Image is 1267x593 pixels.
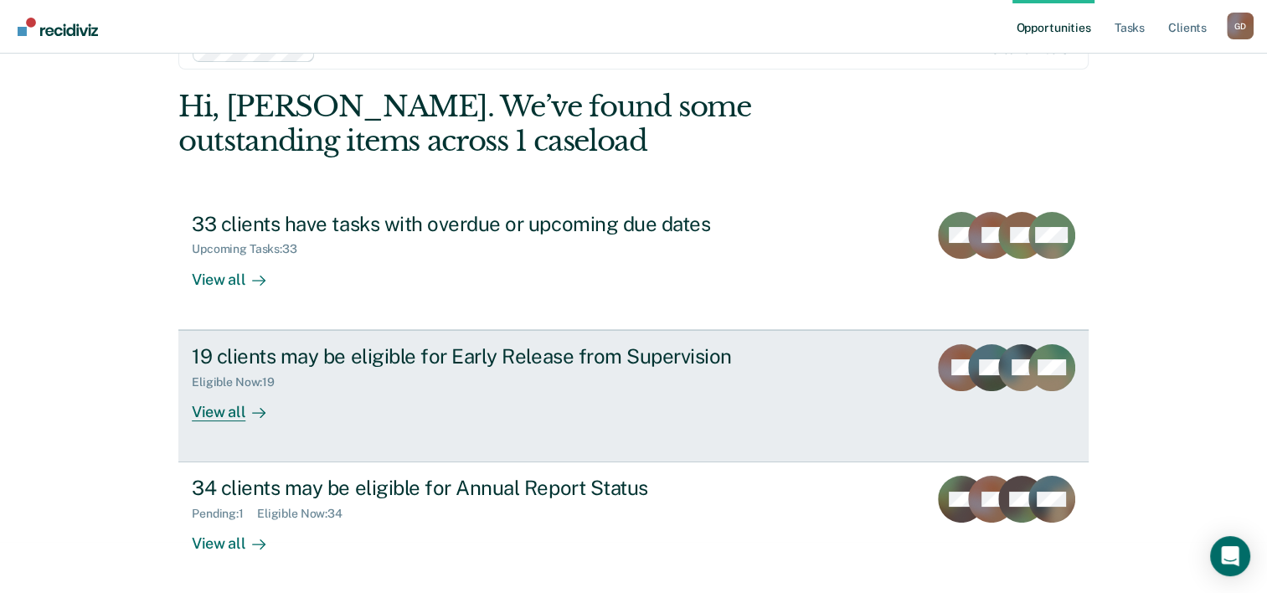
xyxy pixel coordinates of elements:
div: Eligible Now : 19 [192,375,288,389]
div: 33 clients have tasks with overdue or upcoming due dates [192,212,780,236]
div: Pending : 1 [192,507,257,521]
div: View all [192,521,286,554]
div: Eligible Now : 34 [257,507,356,521]
div: View all [192,256,286,289]
div: G D [1227,13,1254,39]
img: Recidiviz [18,18,98,36]
div: View all [192,389,286,421]
div: Open Intercom Messenger [1210,536,1250,576]
div: 19 clients may be eligible for Early Release from Supervision [192,344,780,369]
a: 33 clients have tasks with overdue or upcoming due datesUpcoming Tasks:33View all [178,199,1089,330]
div: Upcoming Tasks : 33 [192,242,311,256]
a: 19 clients may be eligible for Early Release from SupervisionEligible Now:19View all [178,330,1089,462]
button: Profile dropdown button [1227,13,1254,39]
div: Hi, [PERSON_NAME]. We’ve found some outstanding items across 1 caseload [178,90,906,158]
div: 34 clients may be eligible for Annual Report Status [192,476,780,500]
